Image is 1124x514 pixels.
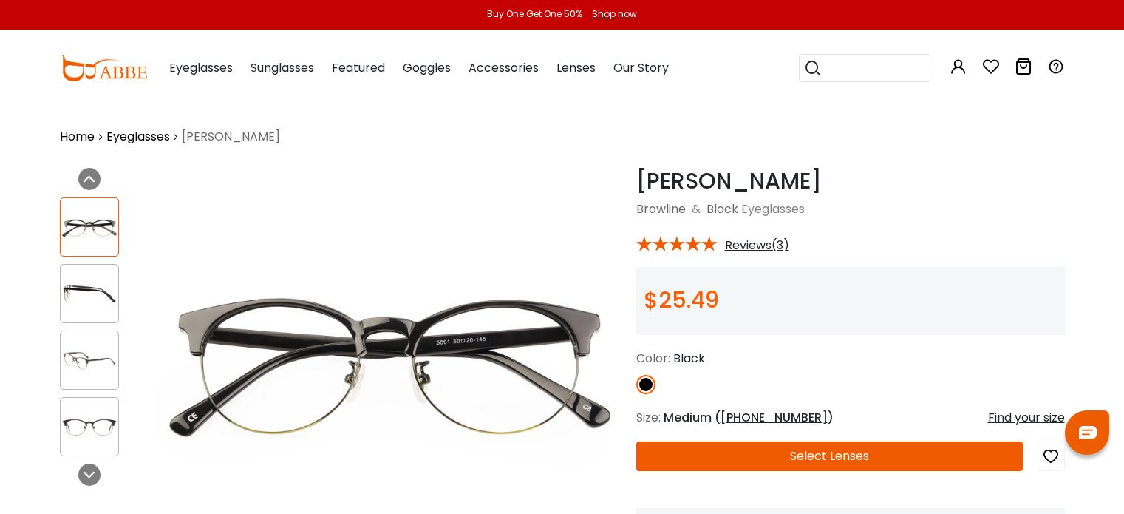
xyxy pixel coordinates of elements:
div: Buy One Get One 50% [487,7,582,21]
span: Lenses [556,59,596,76]
img: abbeglasses.com [60,55,147,81]
a: Browline [636,200,686,217]
h1: [PERSON_NAME] [636,168,1065,195]
div: Shop now [592,7,637,21]
span: Eyeglasses [741,200,805,217]
span: Color: [636,350,670,367]
span: $25.49 [644,284,719,316]
span: & [689,200,704,217]
a: Black [706,200,738,217]
a: Eyeglasses [106,128,170,146]
a: Shop now [585,7,637,20]
span: [PHONE_NUMBER] [721,409,828,426]
span: Medium ( ) [664,409,834,426]
img: Luna Black Metal , Combination , TR NosePads , Eyeglasses Frames from ABBE Glasses [61,346,118,375]
img: Luna Black Metal , Combination , TR NosePads , Eyeglasses Frames from ABBE Glasses [61,213,118,242]
span: Accessories [469,59,539,76]
img: Luna Black Metal , Combination , TR NosePads , Eyeglasses Frames from ABBE Glasses [61,280,118,308]
div: Find your size [988,409,1065,427]
span: Featured [332,59,385,76]
a: Home [60,128,95,146]
span: Our Story [613,59,669,76]
span: Black [673,350,705,367]
span: Size: [636,409,661,426]
span: Reviews(3) [725,239,789,252]
span: Eyeglasses [169,59,233,76]
button: Select Lenses [636,442,1023,471]
img: chat [1079,426,1097,439]
img: Luna Black Metal , Combination , TR NosePads , Eyeglasses Frames from ABBE Glasses [61,413,118,442]
span: [PERSON_NAME] [182,128,280,146]
span: Goggles [403,59,451,76]
span: Sunglasses [251,59,314,76]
